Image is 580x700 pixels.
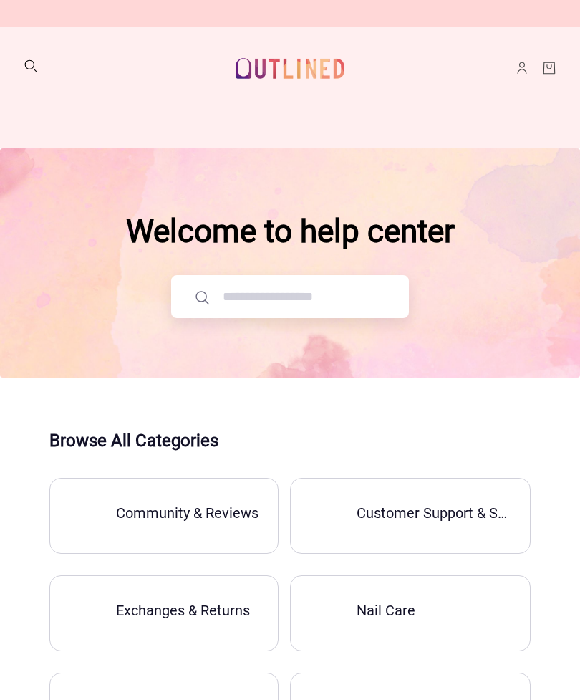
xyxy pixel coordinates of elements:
[541,60,557,76] a: Cart
[514,60,530,76] a: Account
[116,504,261,522] div: Community & Reviews
[227,38,353,99] a: Outlined
[357,504,513,522] div: Customer Support & Shopping Experience
[126,208,455,255] div: Welcome to help center
[357,602,513,619] div: Nail Care
[49,575,290,651] a: Exchanges & Returns
[116,602,261,619] div: Exchanges & Returns
[23,58,39,74] button: Search
[290,575,531,651] a: Nail Care
[49,478,290,554] a: Community & Reviews
[49,428,531,454] div: Browse All Categories
[290,478,531,554] a: Customer Support & Shopping Experience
